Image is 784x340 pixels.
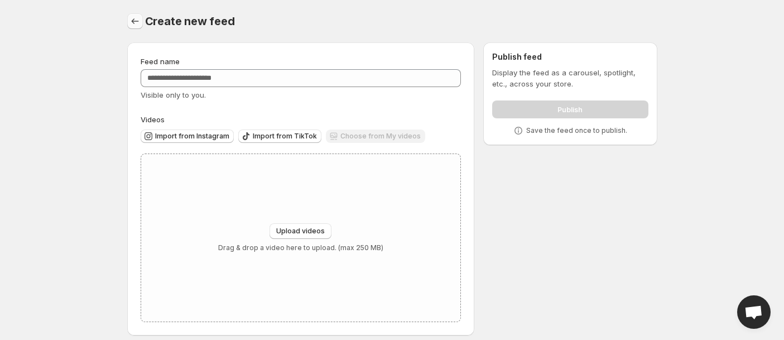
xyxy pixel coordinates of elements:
[238,130,321,143] button: Import from TikTok
[253,132,317,141] span: Import from TikTok
[218,243,383,252] p: Drag & drop a video here to upload. (max 250 MB)
[526,126,627,135] p: Save the feed once to publish.
[276,227,325,236] span: Upload videos
[737,295,771,329] a: Open chat
[145,15,235,28] span: Create new feed
[155,132,229,141] span: Import from Instagram
[141,90,206,99] span: Visible only to you.
[141,130,234,143] button: Import from Instagram
[141,57,180,66] span: Feed name
[141,115,165,124] span: Videos
[492,51,648,63] h2: Publish feed
[127,13,143,29] button: Settings
[492,67,648,89] p: Display the feed as a carousel, spotlight, etc., across your store.
[270,223,331,239] button: Upload videos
